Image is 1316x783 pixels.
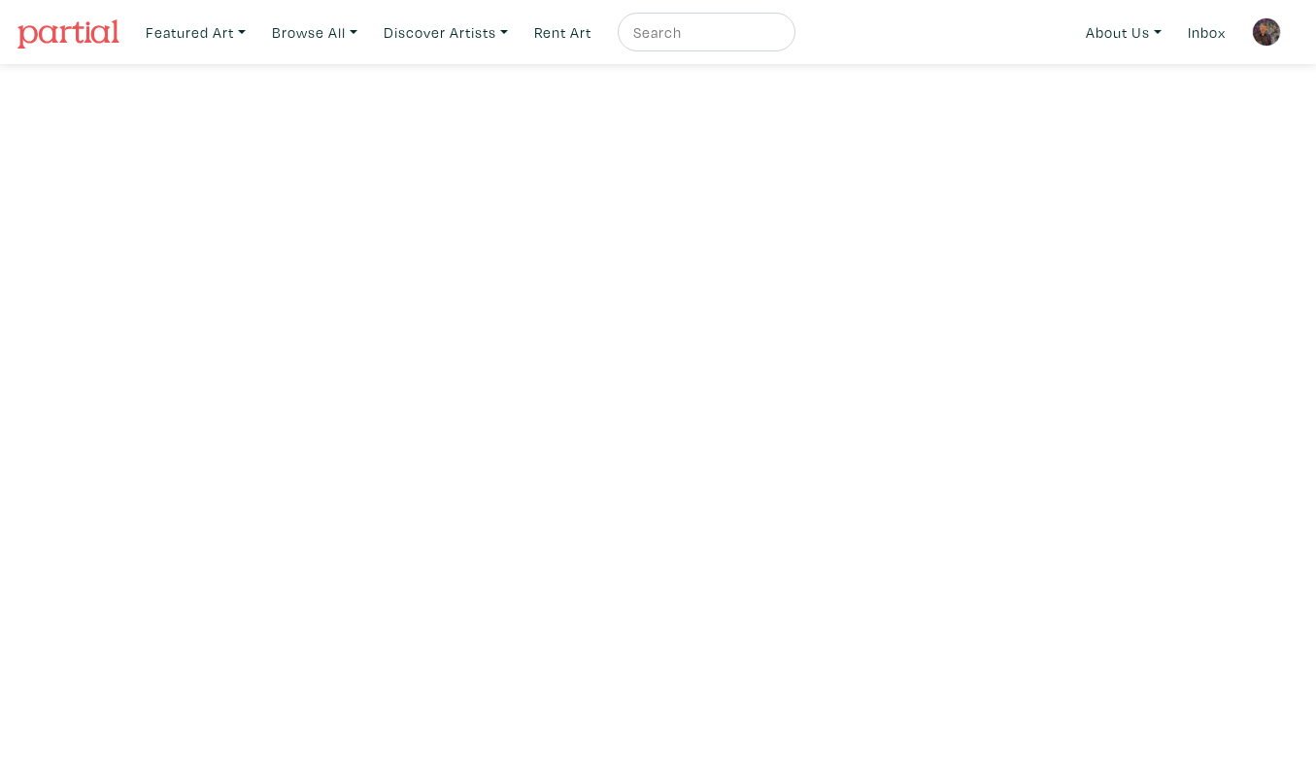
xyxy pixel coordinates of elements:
a: Browse All [263,13,366,52]
input: Search [631,20,777,45]
a: Featured Art [137,13,254,52]
a: Rent Art [525,13,600,52]
a: About Us [1077,13,1170,52]
a: Inbox [1179,13,1234,52]
img: phpThumb.php [1252,17,1281,47]
a: Discover Artists [375,13,517,52]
